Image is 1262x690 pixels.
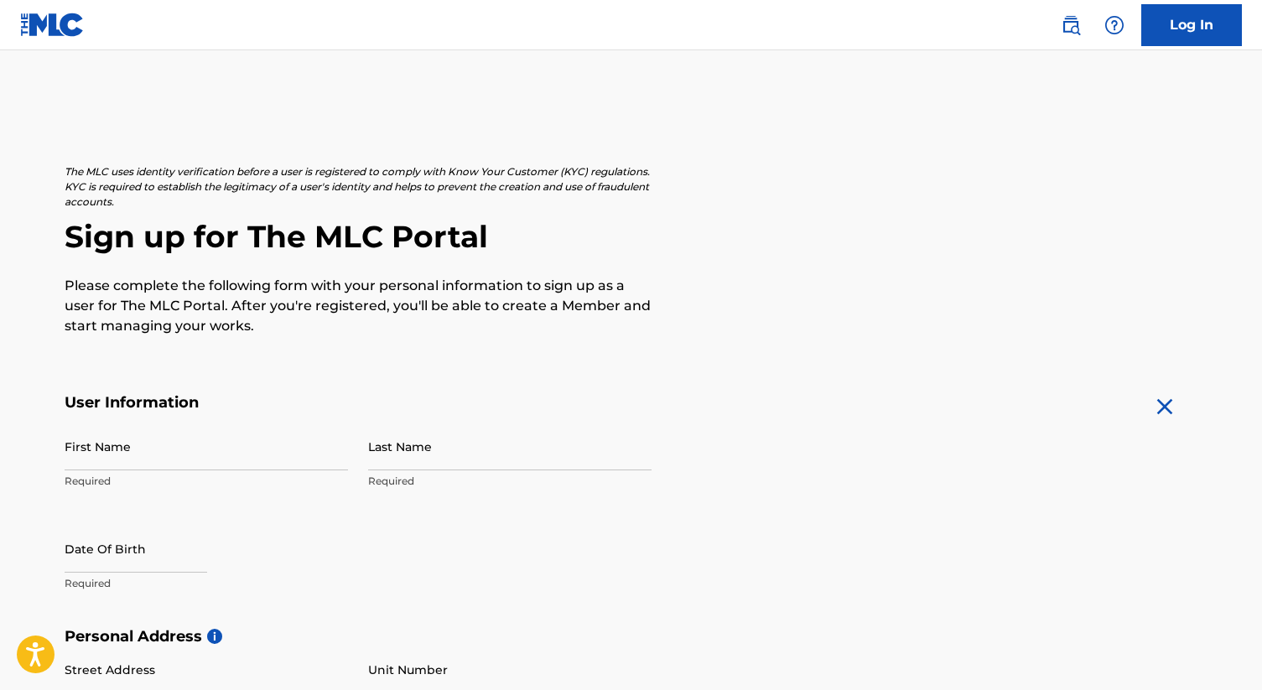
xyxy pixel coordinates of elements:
a: Public Search [1054,8,1088,42]
iframe: Chat Widget [1178,610,1262,690]
p: Required [368,474,652,489]
img: MLC Logo [20,13,85,37]
h5: Personal Address [65,627,1198,646]
div: Help [1098,8,1131,42]
img: help [1104,15,1124,35]
p: The MLC uses identity verification before a user is registered to comply with Know Your Customer ... [65,164,652,210]
a: Log In [1141,4,1242,46]
img: close [1151,393,1178,420]
span: i [207,629,222,644]
p: Required [65,474,348,489]
img: search [1061,15,1081,35]
h5: User Information [65,393,652,412]
p: Required [65,576,348,591]
p: Please complete the following form with your personal information to sign up as a user for The ML... [65,276,652,336]
h2: Sign up for The MLC Portal [65,218,1198,256]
